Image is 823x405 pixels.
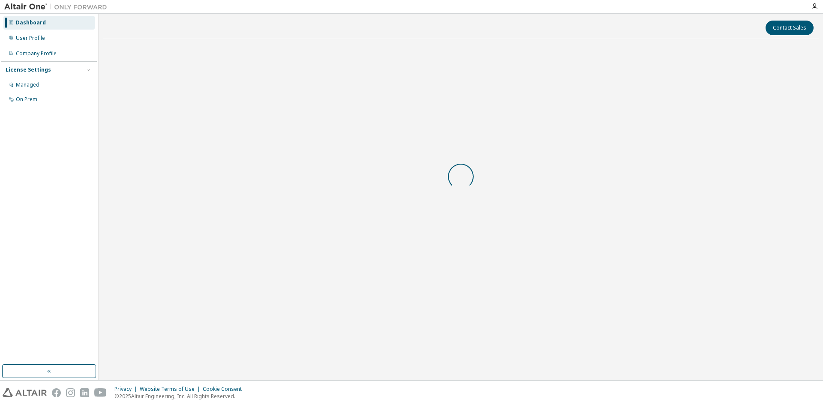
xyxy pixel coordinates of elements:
img: facebook.svg [52,388,61,397]
p: © 2025 Altair Engineering, Inc. All Rights Reserved. [114,393,247,400]
div: Dashboard [16,19,46,26]
div: Company Profile [16,50,57,57]
div: Managed [16,81,39,88]
div: Privacy [114,386,140,393]
img: altair_logo.svg [3,388,47,397]
div: User Profile [16,35,45,42]
img: linkedin.svg [80,388,89,397]
div: Cookie Consent [203,386,247,393]
button: Contact Sales [766,21,814,35]
img: instagram.svg [66,388,75,397]
img: Altair One [4,3,111,11]
div: On Prem [16,96,37,103]
img: youtube.svg [94,388,107,397]
div: Website Terms of Use [140,386,203,393]
div: License Settings [6,66,51,73]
